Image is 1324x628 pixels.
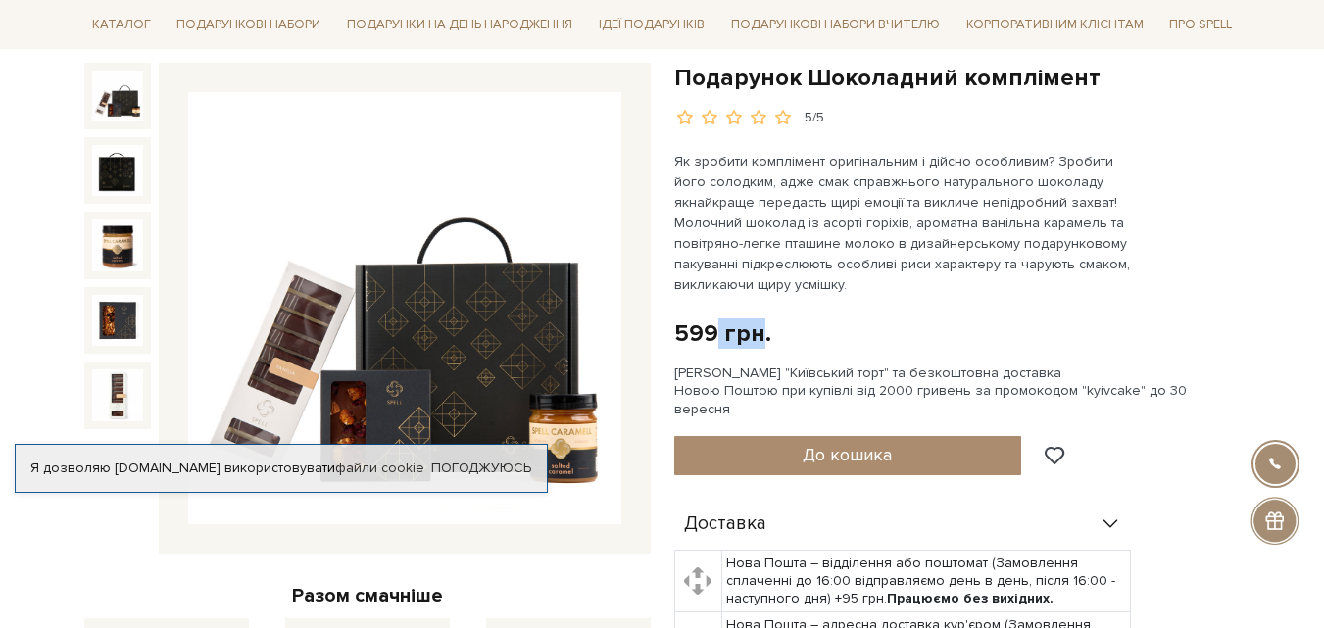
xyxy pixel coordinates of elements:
img: Подарунок Шоколадний комплімент [92,219,143,270]
span: До кошика [803,444,892,465]
div: Я дозволяю [DOMAIN_NAME] використовувати [16,459,547,477]
a: файли cookie [335,459,424,476]
span: Доставка [684,515,766,533]
img: Подарунок Шоколадний комплімент [92,369,143,420]
td: Нова Пошта – відділення або поштомат (Замовлення сплаченні до 16:00 відправляємо день в день, піс... [721,550,1130,612]
a: Про Spell [1161,10,1240,40]
div: [PERSON_NAME] "Київський торт" та безкоштовна доставка Новою Поштою при купівлі від 2000 гривень ... [674,364,1241,418]
h1: Подарунок Шоколадний комплімент [674,63,1241,93]
div: 599 грн. [674,318,771,349]
img: Подарунок Шоколадний комплімент [92,295,143,346]
a: Ідеї подарунків [591,10,712,40]
img: Подарунок Шоколадний комплімент [92,145,143,196]
button: До кошика [674,436,1022,475]
a: Подарункові набори [169,10,328,40]
a: Каталог [84,10,159,40]
div: Разом смачніше [84,583,651,608]
a: Подарунки на День народження [339,10,580,40]
img: Подарунок Шоколадний комплімент [92,71,143,121]
a: Корпоративним клієнтам [958,10,1152,40]
a: Подарункові набори Вчителю [723,8,948,41]
div: 5/5 [805,109,824,127]
img: Подарунок Шоколадний комплімент [188,92,621,525]
b: Працюємо без вихідних. [887,590,1054,606]
p: Як зробити комплімент оригінальним і дійсно особливим? Зробити його солодким, адже смак справжньо... [674,151,1134,295]
a: Погоджуюсь [431,459,531,477]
